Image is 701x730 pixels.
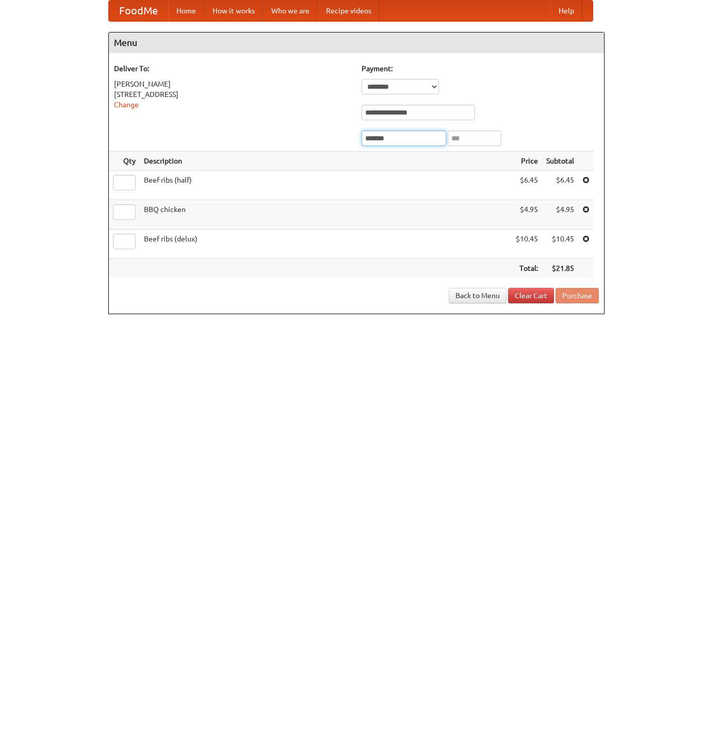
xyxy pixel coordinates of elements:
[263,1,318,21] a: Who we are
[542,171,578,200] td: $6.45
[550,1,582,21] a: Help
[204,1,263,21] a: How it works
[168,1,204,21] a: Home
[114,79,351,89] div: [PERSON_NAME]
[508,288,554,303] a: Clear Cart
[556,288,599,303] button: Purchase
[542,200,578,230] td: $4.95
[109,33,604,53] h4: Menu
[542,230,578,259] td: $10.45
[512,152,542,171] th: Price
[140,230,512,259] td: Beef ribs (delux)
[109,1,168,21] a: FoodMe
[542,152,578,171] th: Subtotal
[512,259,542,278] th: Total:
[114,101,139,109] a: Change
[109,152,140,171] th: Qty
[114,89,351,100] div: [STREET_ADDRESS]
[140,200,512,230] td: BBQ chicken
[140,171,512,200] td: Beef ribs (half)
[512,230,542,259] td: $10.45
[449,288,507,303] a: Back to Menu
[542,259,578,278] th: $21.85
[512,200,542,230] td: $4.95
[512,171,542,200] td: $6.45
[140,152,512,171] th: Description
[362,63,599,74] h5: Payment:
[114,63,351,74] h5: Deliver To:
[318,1,380,21] a: Recipe videos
